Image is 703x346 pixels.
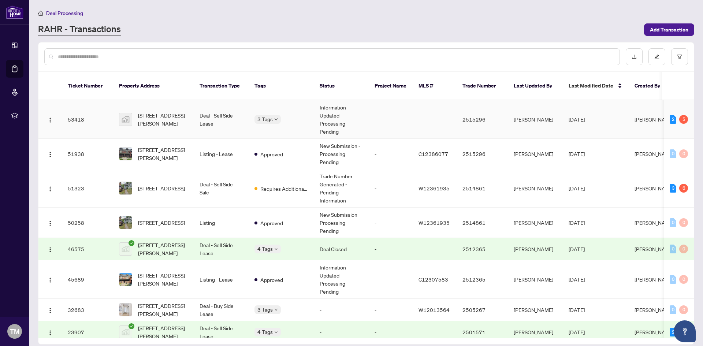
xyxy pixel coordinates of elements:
span: down [274,118,278,121]
td: 45689 [62,260,113,299]
span: home [38,11,43,16]
img: thumbnail-img [119,326,132,338]
img: Logo [47,152,53,157]
span: [PERSON_NAME] [635,306,674,313]
span: [STREET_ADDRESS][PERSON_NAME] [138,324,188,340]
button: edit [648,48,665,65]
td: - [369,139,413,169]
button: Logo [44,243,56,255]
td: [PERSON_NAME] [508,238,563,260]
span: [DATE] [569,329,585,335]
td: - [369,208,413,238]
td: - [369,100,413,139]
img: thumbnail-img [119,273,132,286]
td: [PERSON_NAME] [508,299,563,321]
td: Listing - Lease [194,260,249,299]
td: 32683 [62,299,113,321]
td: - [369,238,413,260]
th: Last Updated By [508,72,563,100]
span: [STREET_ADDRESS] [138,219,185,227]
th: Trade Number [457,72,508,100]
td: [PERSON_NAME] [508,100,563,139]
img: Logo [47,308,53,313]
button: filter [671,48,688,65]
img: thumbnail-img [119,304,132,316]
td: 2505267 [457,299,508,321]
button: Logo [44,148,56,160]
span: Approved [260,150,283,158]
div: 0 [679,275,688,284]
div: 0 [679,305,688,314]
span: check-circle [129,323,134,329]
span: [PERSON_NAME] [635,219,674,226]
span: Add Transaction [650,24,688,36]
td: [PERSON_NAME] [508,321,563,343]
td: 51323 [62,169,113,208]
span: 4 Tags [257,245,273,253]
div: 0 [679,149,688,158]
td: - [369,321,413,343]
span: [DATE] [569,150,585,157]
button: Logo [44,114,56,125]
button: Logo [44,304,56,316]
td: 53418 [62,100,113,139]
span: down [274,308,278,312]
span: W12013564 [419,306,450,313]
td: - [314,299,369,321]
span: [DATE] [569,306,585,313]
td: Listing - Lease [194,139,249,169]
span: 3 Tags [257,115,273,123]
th: Ticket Number [62,72,113,100]
span: C12386077 [419,150,448,157]
div: 0 [670,218,676,227]
span: download [632,54,637,59]
td: 2514861 [457,169,508,208]
img: Logo [47,247,53,253]
span: [PERSON_NAME] [635,150,674,157]
button: Logo [44,182,56,194]
td: - [369,260,413,299]
td: New Submission - Processing Pending [314,139,369,169]
div: 0 [679,245,688,253]
div: 2 [670,328,676,336]
td: - [314,321,369,343]
td: [PERSON_NAME] [508,208,563,238]
button: Logo [44,274,56,285]
td: 2512365 [457,260,508,299]
td: Deal - Buy Side Lease [194,299,249,321]
div: 6 [679,184,688,193]
td: 46575 [62,238,113,260]
td: - [369,299,413,321]
span: Approved [260,276,283,284]
span: [STREET_ADDRESS][PERSON_NAME] [138,146,188,162]
span: [DATE] [569,116,585,123]
td: Deal - Sell Side Lease [194,321,249,343]
div: 0 [670,245,676,253]
span: [PERSON_NAME] [635,246,674,252]
button: Add Transaction [644,23,694,36]
span: [PERSON_NAME] [635,276,674,283]
span: Last Modified Date [569,82,613,90]
img: Logo [47,277,53,283]
img: Logo [47,220,53,226]
th: Transaction Type [194,72,249,100]
span: [PERSON_NAME] [635,116,674,123]
span: TM [10,326,19,336]
span: 4 Tags [257,328,273,336]
span: [STREET_ADDRESS][PERSON_NAME] [138,271,188,287]
img: thumbnail-img [119,113,132,126]
span: down [274,330,278,334]
span: 3 Tags [257,305,273,314]
td: Information Updated - Processing Pending [314,100,369,139]
img: Logo [47,330,53,336]
span: [DATE] [569,276,585,283]
button: Logo [44,217,56,228]
td: Trade Number Generated - Pending Information [314,169,369,208]
span: W12361935 [419,219,450,226]
span: [STREET_ADDRESS] [138,184,185,192]
td: 51938 [62,139,113,169]
button: Logo [44,326,56,338]
span: check-circle [129,240,134,246]
div: 0 [670,275,676,284]
th: Property Address [113,72,194,100]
